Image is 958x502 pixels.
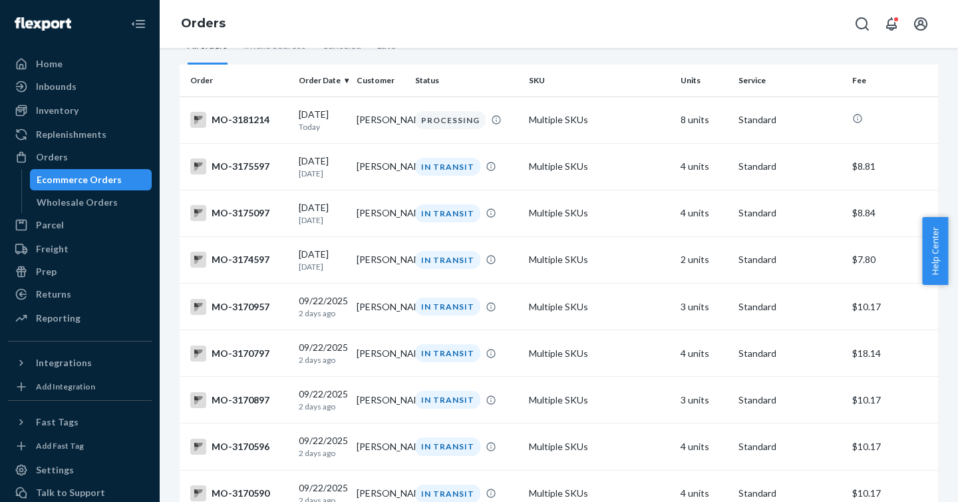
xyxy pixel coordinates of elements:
button: Help Center [922,217,948,285]
div: Prep [36,265,57,278]
td: $18.14 [847,330,938,377]
a: Inbounds [8,76,152,97]
a: Parcel [8,214,152,236]
td: Multiple SKUs [524,423,675,470]
div: Returns [36,288,71,301]
p: 2 days ago [299,354,346,366]
button: Fast Tags [8,411,152,433]
p: [DATE] [299,214,346,226]
div: IN TRANSIT [415,204,480,222]
div: IN TRANSIT [415,437,480,455]
th: SKU [524,65,675,97]
div: Wholesale Orders [37,196,118,209]
td: $8.84 [847,190,938,236]
div: Fast Tags [36,415,79,429]
div: MO-3170797 [190,346,288,362]
td: 2 units [675,236,733,283]
div: Reporting [36,312,80,325]
div: MO-3170897 [190,392,288,408]
div: [DATE] [299,248,346,272]
a: Replenishments [8,124,152,145]
button: Integrations [8,352,152,374]
td: [PERSON_NAME] [351,284,409,330]
div: IN TRANSIT [415,158,480,176]
p: [DATE] [299,261,346,272]
a: Orders [181,16,226,31]
td: 3 units [675,377,733,423]
p: Standard [738,487,842,500]
ol: breadcrumbs [170,5,236,43]
div: MO-3175097 [190,205,288,221]
p: 2 days ago [299,308,346,319]
td: Multiple SKUs [524,236,675,283]
a: Home [8,53,152,75]
div: [DATE] [299,201,346,226]
p: Standard [738,253,842,266]
a: Returns [8,284,152,305]
div: Ecommerce Orders [37,173,122,186]
p: Standard [738,393,842,407]
div: Home [36,57,63,71]
div: MO-3170596 [190,439,288,455]
td: [PERSON_NAME] [351,330,409,377]
a: Orders [8,146,152,168]
p: Standard [738,206,842,220]
td: 8 units [675,97,733,143]
td: $10.17 [847,423,938,470]
th: Units [675,65,733,97]
div: 09/22/2025 [299,387,346,412]
div: MO-3170957 [190,299,288,315]
div: Add Fast Tag [36,440,84,451]
p: Standard [738,113,842,126]
td: 3 units [675,284,733,330]
td: 4 units [675,330,733,377]
td: $7.80 [847,236,938,283]
a: Prep [8,261,152,282]
td: 4 units [675,190,733,236]
td: Multiple SKUs [524,143,675,190]
td: [PERSON_NAME] [351,190,409,236]
div: [DATE] [299,154,346,179]
td: [PERSON_NAME] [351,423,409,470]
div: MO-3181214 [190,112,288,128]
td: 4 units [675,143,733,190]
p: [DATE] [299,168,346,179]
a: Inventory [8,100,152,121]
div: 09/22/2025 [299,341,346,366]
a: Add Fast Tag [8,438,152,454]
div: IN TRANSIT [415,251,480,269]
div: Replenishments [36,128,106,141]
div: Settings [36,463,74,477]
button: Close Navigation [125,11,152,37]
td: Multiple SKUs [524,190,675,236]
p: 2 days ago [299,447,346,459]
td: 4 units [675,423,733,470]
div: MO-3175597 [190,158,288,174]
a: Add Integration [8,379,152,395]
p: Standard [738,160,842,173]
div: Talk to Support [36,486,105,499]
a: Freight [8,238,152,260]
td: $10.17 [847,377,938,423]
a: Settings [8,459,152,481]
button: Open Search Box [849,11,876,37]
div: IN TRANSIT [415,391,480,409]
p: Standard [738,440,842,453]
th: Order [180,65,293,97]
div: Add Integration [36,381,95,392]
div: Parcel [36,218,64,232]
td: Multiple SKUs [524,97,675,143]
button: Open notifications [878,11,905,37]
td: [PERSON_NAME] [351,236,409,283]
a: Wholesale Orders [30,192,152,213]
div: MO-3174597 [190,252,288,268]
div: Inventory [36,104,79,117]
th: Status [410,65,524,97]
td: Multiple SKUs [524,377,675,423]
div: 09/22/2025 [299,434,346,459]
td: [PERSON_NAME] [351,377,409,423]
td: [PERSON_NAME] [351,97,409,143]
td: $8.81 [847,143,938,190]
div: IN TRANSIT [415,298,480,316]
